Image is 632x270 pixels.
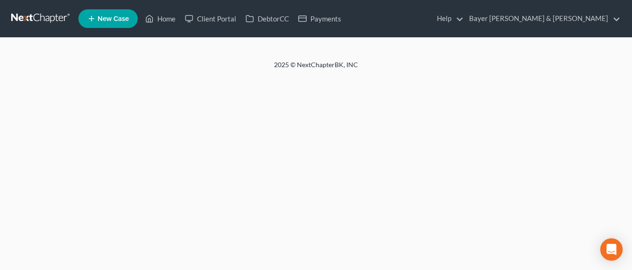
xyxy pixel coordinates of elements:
a: Help [432,10,463,27]
div: Open Intercom Messenger [600,238,623,261]
new-legal-case-button: New Case [78,9,138,28]
a: DebtorCC [241,10,294,27]
div: 2025 © NextChapterBK, INC [50,60,582,77]
a: Payments [294,10,346,27]
a: Client Portal [180,10,241,27]
a: Bayer [PERSON_NAME] & [PERSON_NAME] [464,10,620,27]
a: Home [140,10,180,27]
